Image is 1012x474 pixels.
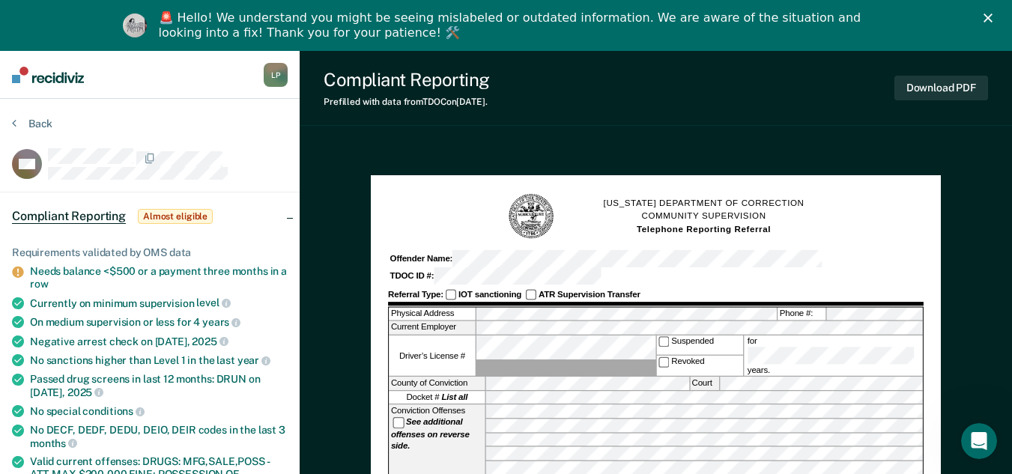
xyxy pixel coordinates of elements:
[30,404,288,418] div: No special
[30,315,288,329] div: On medium supervision or less for 4
[656,335,742,355] label: Suspended
[389,307,475,320] label: Physical Address
[324,69,490,91] div: Compliant Reporting
[658,357,670,368] input: Revoked
[138,209,213,224] span: Almost eligible
[30,353,288,367] div: No sanctions higher than Level 1 in the last
[390,254,453,264] strong: Offender Name:
[656,356,742,376] label: Revoked
[389,335,475,376] label: Driver’s License #
[778,307,825,320] label: Phone #:
[12,209,126,224] span: Compliant Reporting
[407,392,468,403] span: Docket #
[202,316,240,328] span: years
[30,265,287,290] a: Needs balance <$500 or a payment three months in a row
[441,392,467,402] strong: List all
[12,117,52,130] button: Back
[961,423,997,459] iframe: Intercom live chat
[264,63,288,87] button: LP
[525,289,536,300] input: ATR Supervision Transfer
[539,289,640,299] strong: ATR Supervision Transfer
[324,97,490,107] div: Prefilled with data from TDOC on [DATE] .
[196,297,230,309] span: level
[658,336,670,347] input: Suspended
[446,289,457,300] input: IOT sanctioning
[508,192,556,240] img: TN Seal
[264,63,288,87] div: L P
[30,424,288,449] div: No DECF, DEDF, DEDU, DEIO, DEIR codes in the last 3
[637,224,771,234] strong: Telephone Reporting Referral
[30,335,288,348] div: Negative arrest check on [DATE],
[390,271,434,281] strong: TDOC ID #:
[67,386,103,398] span: 2025
[391,417,470,450] strong: See additional offenses on reverse side.
[12,246,288,259] div: Requirements validated by OMS data
[745,335,921,376] label: for years.
[388,289,443,299] strong: Referral Type:
[30,373,288,398] div: Passed drug screens in last 12 months: DRUN on [DATE],
[159,10,866,40] div: 🚨 Hello! We understand you might be seeing mislabeled or outdated information. We are aware of th...
[984,13,999,22] div: Close
[458,289,521,299] strong: IOT sanctioning
[123,13,147,37] img: Profile image for Kim
[894,76,988,100] button: Download PDF
[30,437,77,449] span: months
[389,377,485,390] label: County of Conviction
[690,377,718,390] label: Court
[82,405,144,417] span: conditions
[30,297,288,310] div: Currently on minimum supervision
[12,67,84,83] img: Recidiviz
[192,335,228,347] span: 2025
[237,354,270,366] span: year
[389,321,475,335] label: Current Employer
[604,197,805,236] h1: [US_STATE] DEPARTMENT OF CORRECTION COMMUNITY SUPERVISION
[748,347,914,364] input: for years.
[393,417,405,428] input: See additional offenses on reverse side.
